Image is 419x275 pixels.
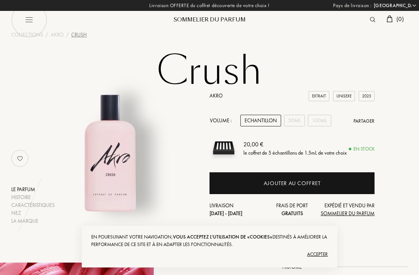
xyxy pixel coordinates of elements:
div: En poursuivant votre navigation, destinés à améliorer la performance de ce site et à en adapter l... [91,233,328,248]
div: Le parfum [11,185,55,193]
a: Akro [50,31,64,39]
div: 30mL [284,115,305,126]
span: vous acceptez l'utilisation de «cookies» [173,234,272,240]
img: burger_black.png [11,2,47,38]
span: ( 0 ) [396,15,404,23]
div: Partager [353,117,375,125]
div: Extrait [309,91,329,101]
div: Accepter [91,248,328,260]
div: La marque [11,217,55,225]
div: / [66,31,69,39]
h1: Crush [21,50,398,92]
img: sample box [209,134,238,162]
div: Unisexe [333,91,355,101]
img: search_icn.svg [370,17,375,22]
div: 20,00 € [243,140,347,149]
div: Volume : [209,115,236,126]
div: Nez [11,209,55,217]
div: Histoire [11,193,55,201]
div: Caractéristiques [11,201,55,209]
div: le coffret de 5 échantillons de 1.5mL de votre choix [243,149,347,156]
span: [DATE] - [DATE] [209,210,242,217]
div: Frais de port [265,202,320,217]
span: Gratuits [281,210,303,217]
div: Echantillon [240,115,281,126]
div: Livraison [209,202,265,217]
img: cart.svg [387,15,393,22]
img: no_like_p.png [12,151,28,166]
a: Akro [209,92,223,99]
div: 100mL [308,115,331,126]
div: Sommelier du Parfum [164,16,255,24]
span: Sommelier du Parfum [321,210,375,217]
div: En stock [349,145,375,153]
div: 2025 [359,91,375,101]
img: Crush Akro [41,84,180,223]
div: Crush [71,31,87,39]
span: Pays de livraison : [333,2,372,9]
div: Expédié et vendu par [320,202,375,217]
div: Ajouter au coffret [264,179,321,188]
